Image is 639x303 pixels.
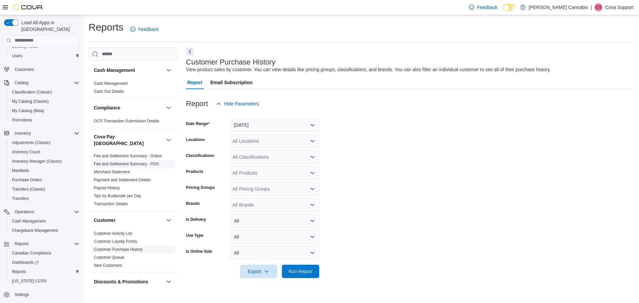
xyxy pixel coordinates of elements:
span: Inventory Count [12,149,40,155]
span: Promotions [12,117,32,123]
span: Classification (Classic) [9,88,79,96]
span: Dashboards [9,258,79,266]
span: Customer Queue [94,255,124,260]
a: New Customers [94,263,122,268]
button: Operations [12,208,37,216]
span: Canadian Compliance [12,250,51,256]
span: Classification (Classic) [12,89,52,95]
a: Cash Management [94,81,127,86]
span: Chargeback Management [9,227,79,234]
span: Reports [15,241,29,246]
div: Cova Support [594,3,602,11]
a: Classification (Classic) [9,88,55,96]
button: Open list of options [310,186,315,192]
a: Manifests [9,167,32,175]
span: Catalog [12,79,79,87]
label: Products [186,169,203,174]
button: Cova Pay [GEOGRAPHIC_DATA] [94,133,163,147]
label: Is Online Sale [186,249,212,254]
a: My Catalog (Classic) [9,97,52,105]
span: Cash Management [12,219,46,224]
button: Customer [94,217,163,224]
div: View product sales by customer. You can view details like pricing groups, classifications, and br... [186,66,551,73]
a: Merchant Statement [94,170,130,174]
span: Users [9,52,79,60]
button: Open list of options [310,154,315,160]
a: Reports [9,268,29,276]
button: Reports [7,267,82,276]
span: Reports [12,269,26,274]
a: Promotions [9,116,35,124]
span: Purchase Orders [9,176,79,184]
a: Dashboards [9,258,41,266]
button: All [230,246,319,259]
h3: Discounts & Promotions [94,278,148,285]
h3: Compliance [94,104,120,111]
span: Customers [15,67,34,72]
button: Compliance [94,104,163,111]
a: Transaction Details [94,202,128,206]
a: Customer Activity List [94,231,132,236]
button: Open list of options [310,170,315,176]
span: Chargeback Management [12,228,58,233]
button: Reports [1,239,82,248]
label: Use Type [186,233,203,238]
a: Users [9,52,25,60]
span: Customers [12,65,79,74]
a: Dashboards [7,258,82,267]
span: Purchase Orders [12,177,42,183]
button: Inventory [12,129,34,137]
span: Transfers (Classic) [9,185,79,193]
a: Chargeback Management [9,227,61,234]
h3: Customer Purchase History [186,58,276,66]
button: Chargeback Management [7,226,82,235]
a: Customer Loyalty Points [94,239,137,244]
span: Hide Parameters [224,100,259,107]
button: Purchase Orders [7,175,82,185]
button: All [230,230,319,243]
span: Transfers [12,196,29,201]
button: Compliance [165,104,173,112]
button: Cova Pay [GEOGRAPHIC_DATA] [165,136,173,144]
a: Inventory Count [9,148,43,156]
a: Customer Purchase History [94,247,143,252]
a: Fee and Settlement Summary - Online [94,154,162,158]
button: Customers [1,65,82,74]
button: Discounts & Promotions [94,278,163,285]
a: Tips by Budtender per Day [94,194,141,198]
a: Transfers (Classic) [9,185,48,193]
a: OCS Transaction Submission Details [94,119,159,123]
a: Customers [12,66,37,74]
span: [US_STATE] CCRS [12,278,47,284]
span: Load All Apps in [GEOGRAPHIC_DATA] [19,19,79,33]
button: Manifests [7,166,82,175]
div: Cash Management [89,79,178,98]
span: CS [596,3,601,11]
p: [PERSON_NAME] Cannabis [529,3,588,11]
span: Report [187,76,202,89]
button: All [230,214,319,227]
span: My Catalog (Beta) [12,108,44,113]
span: Payout History [94,185,120,191]
button: Users [7,51,82,61]
label: Classifications [186,153,214,158]
label: Locations [186,137,205,142]
span: Fee and Settlement Summary - POS [94,161,159,167]
span: My Catalog (Classic) [12,99,49,104]
a: Inventory Manager (Classic) [9,157,65,165]
a: Cash Out Details [94,89,124,94]
div: Cova Pay [GEOGRAPHIC_DATA] [89,152,178,211]
button: Discounts & Promotions [165,278,173,286]
button: Transfers [7,194,82,203]
span: Adjustments (Classic) [9,139,79,147]
span: Manifests [9,167,79,175]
